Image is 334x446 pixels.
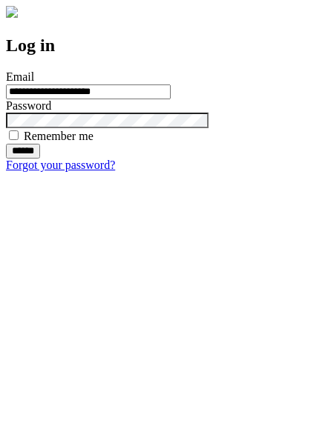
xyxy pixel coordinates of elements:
label: Email [6,70,34,83]
label: Password [6,99,51,112]
img: logo-4e3dc11c47720685a147b03b5a06dd966a58ff35d612b21f08c02c0306f2b779.png [6,6,18,18]
a: Forgot your password? [6,159,115,171]
label: Remember me [24,130,94,142]
h2: Log in [6,36,328,56]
